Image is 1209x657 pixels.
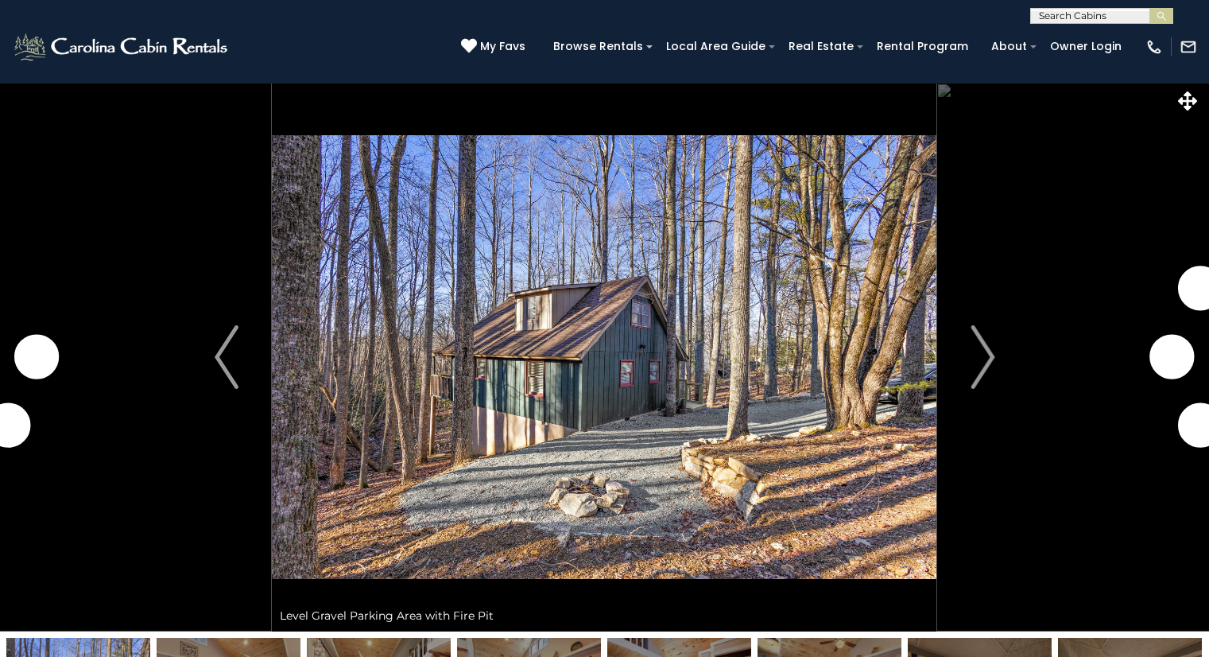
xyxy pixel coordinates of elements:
[869,34,976,59] a: Rental Program
[658,34,773,59] a: Local Area Guide
[12,31,232,63] img: White-1-2.png
[272,600,936,632] div: Level Gravel Parking Area with Fire Pit
[983,34,1035,59] a: About
[545,34,651,59] a: Browse Rentals
[1145,38,1163,56] img: phone-regular-white.png
[480,38,525,55] span: My Favs
[1042,34,1130,59] a: Owner Login
[781,34,862,59] a: Real Estate
[1180,38,1197,56] img: mail-regular-white.png
[215,325,238,389] img: arrow
[937,83,1029,632] button: Next
[181,83,273,632] button: Previous
[971,325,994,389] img: arrow
[461,38,529,56] a: My Favs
